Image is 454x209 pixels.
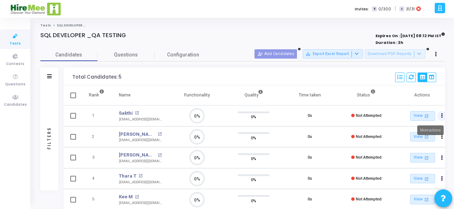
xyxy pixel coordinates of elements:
[81,105,112,126] td: 1
[81,85,112,105] th: Rank
[375,31,445,39] strong: Expires On : [DATE] 08:12 PM IST
[424,155,430,161] mat-icon: open_in_new
[251,197,256,204] span: 0%
[119,91,131,99] div: Name
[306,51,311,56] mat-icon: save_alt
[46,99,52,177] div: Filters
[356,155,382,160] span: Not Attempted
[119,180,162,185] div: [EMAIL_ADDRESS][DOMAIN_NAME]
[375,40,403,45] strong: Duration : 3h
[251,155,256,162] span: 0%
[119,173,136,180] a: Thara T
[119,151,156,159] a: [PERSON_NAME] M
[437,111,447,121] button: Actions
[365,49,425,59] button: Download PDF Reports
[308,196,312,203] div: 0s
[258,51,263,56] mat-icon: person_add_alt
[356,134,382,139] span: Not Attempted
[119,193,133,200] a: Kee M
[158,132,162,136] mat-icon: open_in_new
[299,91,321,99] div: Time taken
[303,49,363,59] button: Export Excel Report
[308,176,312,182] div: 0s
[57,23,106,28] span: SQL DEVELOPER _QA TESTING
[338,85,394,105] th: Status
[10,2,62,16] img: logo
[437,153,447,163] button: Actions
[72,74,121,80] div: Total Candidates: 5
[251,113,256,120] span: 0%
[378,6,391,12] span: 0/300
[40,32,126,39] h4: SQL DEVELOPER _QA TESTING
[437,174,447,184] button: Actions
[410,195,435,204] a: View
[410,174,435,184] a: View
[119,159,162,164] div: [EMAIL_ADDRESS][DOMAIN_NAME]
[40,23,51,28] a: Tests
[97,51,155,59] span: Questions
[138,174,142,178] mat-icon: open_in_new
[81,147,112,168] td: 3
[158,153,162,157] mat-icon: open_in_new
[356,197,382,201] span: Not Attempted
[355,6,369,12] label: Invites:
[81,126,112,148] td: 2
[410,111,435,121] a: View
[119,200,162,206] div: [EMAIL_ADDRESS][DOMAIN_NAME]
[119,138,162,143] div: [EMAIL_ADDRESS][DOMAIN_NAME]
[167,51,199,59] span: Configuration
[410,153,435,163] a: View
[10,41,21,47] span: Tests
[356,113,382,118] span: Not Attempted
[394,85,451,105] th: Actions
[5,81,25,88] span: Questions
[40,23,445,28] nav: breadcrumb
[424,196,430,203] mat-icon: open_in_new
[4,102,27,108] span: Candidates
[308,134,312,140] div: 0s
[40,51,97,59] span: Candidates
[356,176,382,181] span: Not Attempted
[119,110,133,117] a: Sakthi
[308,155,312,161] div: 0s
[406,6,415,12] span: 31/31
[119,117,162,122] div: [EMAIL_ADDRESS][DOMAIN_NAME]
[135,195,139,199] mat-icon: open_in_new
[418,73,436,82] div: View Options
[417,125,444,135] div: More actions
[395,5,396,13] span: |
[225,85,282,105] th: Quality
[169,85,225,105] th: Functionality
[119,131,156,138] a: [PERSON_NAME]
[81,168,112,189] td: 4
[254,49,297,59] button: Add Candidates
[251,176,256,183] span: 0%
[399,6,404,12] span: I
[6,61,24,67] span: Contests
[251,134,256,141] span: 0%
[410,132,435,142] a: View
[308,113,312,119] div: 0s
[135,111,139,115] mat-icon: open_in_new
[424,113,430,119] mat-icon: open_in_new
[424,176,430,182] mat-icon: open_in_new
[372,6,377,12] span: T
